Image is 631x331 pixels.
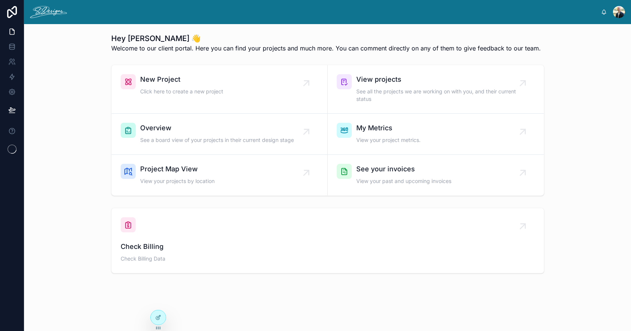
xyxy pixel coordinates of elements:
[121,241,535,252] span: Check Billing
[112,155,328,195] a: Project Map ViewView your projects by location
[328,65,544,114] a: View projectsSee all the projects we are working on with you, and their current status
[356,136,421,144] span: View your project metrics.
[356,74,523,85] span: View projects
[30,6,67,18] img: App logo
[328,114,544,155] a: My MetricsView your project metrics.
[140,88,223,95] span: Click here to create a new project
[140,136,294,144] span: See a board view of your projects in their current design stage
[73,11,601,14] div: scrollable content
[140,164,215,174] span: Project Map View
[356,88,523,103] span: See all the projects we are working on with you, and their current status
[112,114,328,155] a: OverviewSee a board view of your projects in their current design stage
[356,123,421,133] span: My Metrics
[140,177,215,185] span: View your projects by location
[356,177,451,185] span: View your past and upcoming invoices
[140,74,223,85] span: New Project
[356,164,451,174] span: See your invoices
[112,65,328,114] a: New ProjectClick here to create a new project
[328,155,544,195] a: See your invoicesView your past and upcoming invoices
[111,33,541,44] h1: Hey [PERSON_NAME] 👋
[112,208,544,273] a: Check BillingCheck Billing Data
[121,255,535,262] span: Check Billing Data
[111,44,541,53] span: Welcome to our client portal. Here you can find your projects and much more. You can comment dire...
[140,123,294,133] span: Overview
